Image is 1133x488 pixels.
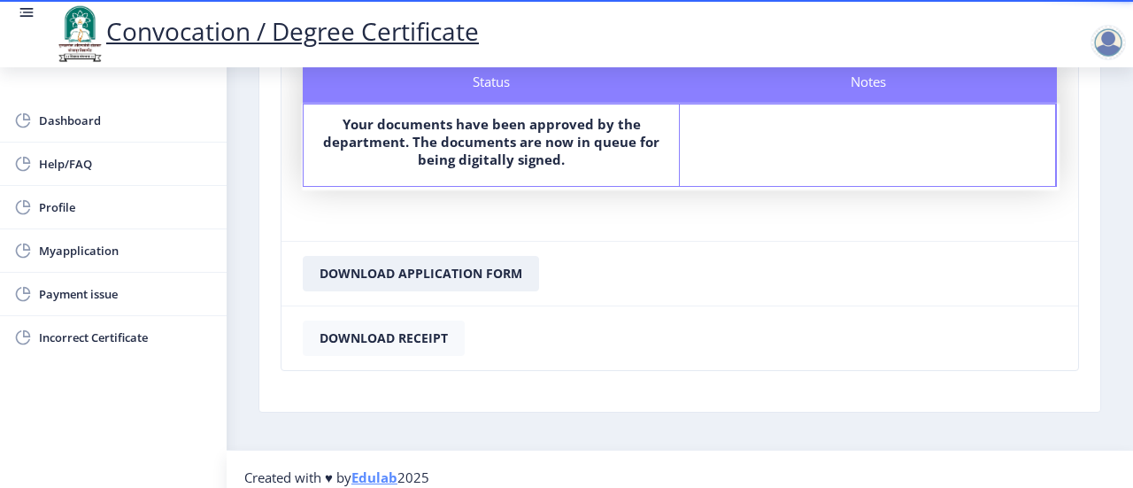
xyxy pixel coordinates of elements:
b: Your documents have been approved by the department. The documents are now in queue for being dig... [323,115,659,168]
button: Download Application Form [303,256,539,291]
div: Keywords by Traffic [196,105,298,116]
img: website_grey.svg [28,46,42,60]
img: logo [53,4,106,64]
span: Dashboard [39,110,212,131]
img: logo_orange.svg [28,28,42,43]
div: Status [303,59,680,104]
span: Payment issue [39,283,212,305]
span: Created with ♥ by 2025 [244,469,429,486]
span: Help/FAQ [39,153,212,174]
img: tab_keywords_by_traffic_grey.svg [176,103,190,117]
div: v 4.0.24 [50,28,87,43]
div: Notes [680,59,1057,104]
span: Profile [39,197,212,218]
button: Download Receipt [303,321,465,356]
div: Domain Overview [67,105,158,116]
a: Convocation / Degree Certificate [53,14,479,48]
div: Domain: [DOMAIN_NAME] [46,46,195,60]
span: Incorrect Certificate [39,327,212,348]
img: tab_domain_overview_orange.svg [48,103,62,117]
span: Myapplication [39,240,212,261]
a: Edulab [351,469,397,486]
